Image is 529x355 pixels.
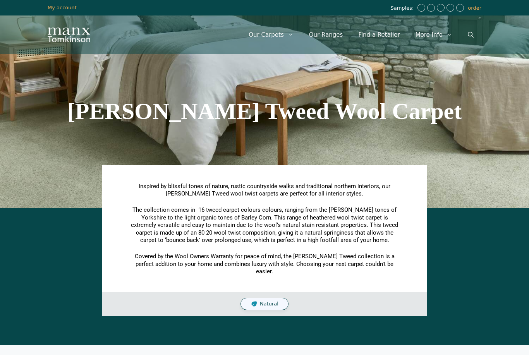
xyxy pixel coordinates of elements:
a: Open Search Bar [460,23,481,46]
a: More Info [408,23,460,46]
span: Natural [260,301,278,307]
nav: Primary [241,23,481,46]
a: order [468,5,481,11]
p: The collection comes in 16 tweed carpet colours colours, ranging from the [PERSON_NAME] tones of ... [131,206,398,244]
span: Samples: [390,5,416,12]
h1: [PERSON_NAME] Tweed Wool Carpet [48,99,481,123]
a: Our Ranges [301,23,351,46]
p: Covered by the Wool Owners Warranty for peace of mind, the [PERSON_NAME] Tweed collection is a pe... [131,253,398,276]
p: Inspired by blissful tones of nature, rustic countryside walks and traditional northern interiors... [131,183,398,198]
img: Manx Tomkinson [48,27,90,42]
a: My account [48,5,77,10]
a: Our Carpets [241,23,301,46]
a: Find a Retailer [350,23,407,46]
